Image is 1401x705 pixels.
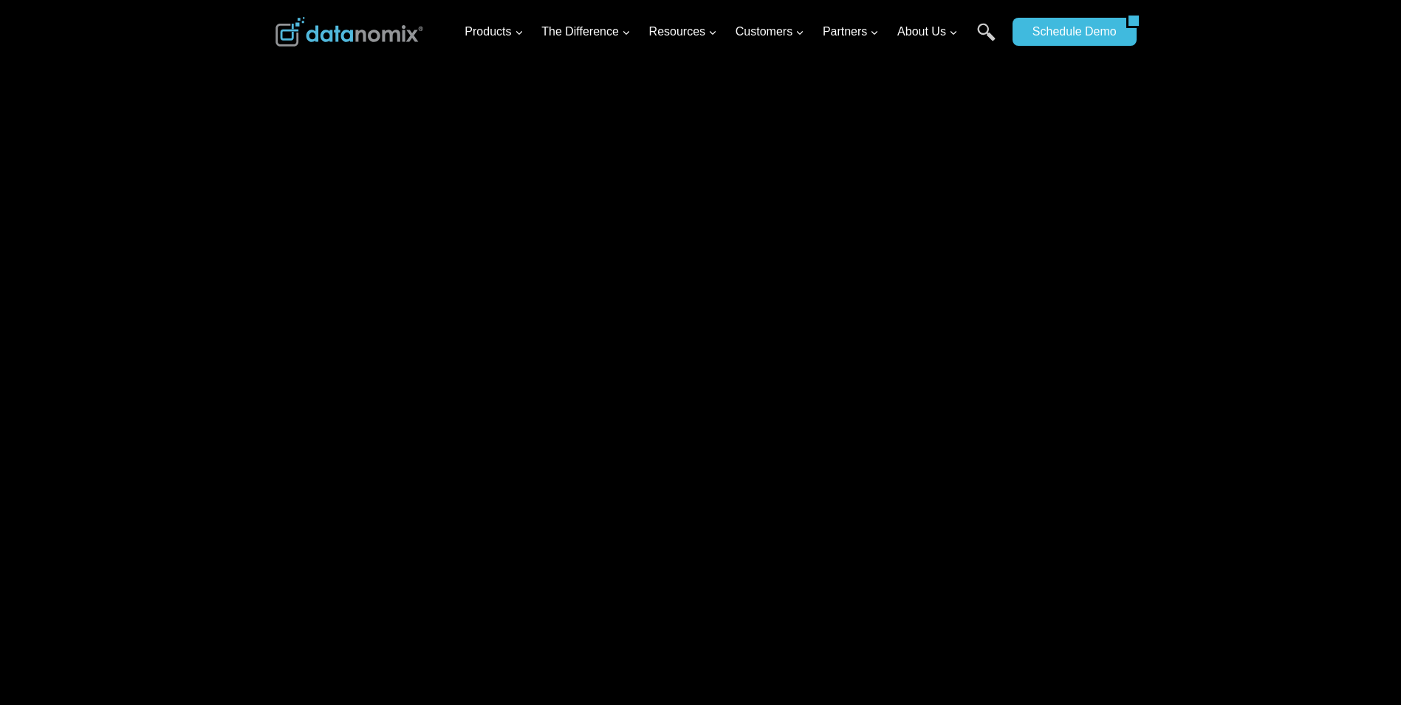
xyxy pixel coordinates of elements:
span: Products [465,22,523,41]
span: Customers [736,22,804,41]
a: Schedule Demo [1013,18,1126,46]
nav: Primary Navigation [459,8,1005,56]
span: Partners [823,22,879,41]
span: Resources [649,22,717,41]
span: About Us [897,22,958,41]
span: The Difference [541,22,631,41]
a: Search [977,23,996,56]
img: Datanomix [275,17,423,47]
